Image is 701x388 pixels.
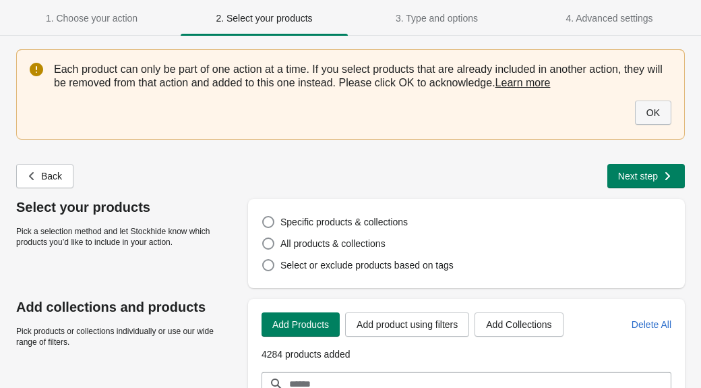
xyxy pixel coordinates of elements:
p: Add collections and products [16,299,235,315]
button: Add Collections [475,312,563,337]
p: 4284 products added [262,348,671,361]
span: Next step [618,171,658,182]
span: 3. Type and options [396,13,478,24]
p: Select your products [16,199,235,215]
p: Pick products or collections individually or use our wide range of filters. [16,326,235,348]
button: Back [16,164,73,188]
span: 4. Advanced settings [566,13,652,24]
span: OK [646,107,660,118]
button: Add product using filters [345,312,469,337]
span: Add Products [272,319,329,330]
p: Each product can only be part of one action at a time. If you select products that are already in... [54,63,671,90]
button: Next step [607,164,685,188]
span: Back [41,171,62,182]
span: Delete All [632,319,671,330]
span: All products & collections [280,238,386,249]
a: Learn more [495,77,551,88]
span: Add Collections [486,319,551,330]
span: Specific products & collections [280,217,408,227]
button: Delete All [626,312,677,337]
span: 2. Select your products [216,13,312,24]
p: Pick a selection method and let Stockhide know which products you’d like to include in your action. [16,226,235,248]
button: Add Products [262,312,340,337]
span: Select or exclude products based on tags [280,260,454,271]
span: Add product using filters [357,319,458,330]
span: 1. Choose your action [46,13,138,24]
button: OK [635,101,671,125]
